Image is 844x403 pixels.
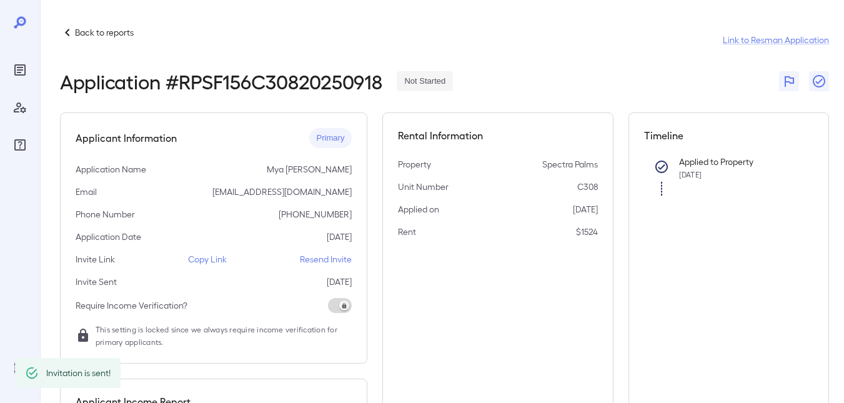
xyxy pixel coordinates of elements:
[398,128,597,143] h5: Rental Information
[76,208,135,221] p: Phone Number
[327,231,352,243] p: [DATE]
[76,231,141,243] p: Application Date
[75,26,134,39] p: Back to reports
[576,226,598,238] p: $1524
[398,226,416,238] p: Rent
[76,163,146,176] p: Application Name
[76,299,187,312] p: Require Income Verification?
[779,71,799,91] button: Flag Report
[60,70,382,92] h2: Application # RPSF156C30820250918
[76,253,115,266] p: Invite Link
[398,158,431,171] p: Property
[398,181,449,193] p: Unit Number
[327,276,352,288] p: [DATE]
[96,323,352,348] span: This setting is locked since we always require income verification for primary applicants.
[398,203,439,216] p: Applied on
[397,76,453,87] span: Not Started
[279,208,352,221] p: [PHONE_NUMBER]
[76,131,177,146] h5: Applicant Information
[46,362,111,384] div: Invitation is sent!
[76,186,97,198] p: Email
[10,97,30,117] div: Manage Users
[10,60,30,80] div: Reports
[573,203,598,216] p: [DATE]
[809,71,829,91] button: Close Report
[300,253,352,266] p: Resend Invite
[212,186,352,198] p: [EMAIL_ADDRESS][DOMAIN_NAME]
[644,128,813,143] h5: Timeline
[679,170,702,179] span: [DATE]
[76,276,117,288] p: Invite Sent
[577,181,598,193] p: C308
[542,158,598,171] p: Spectra Palms
[309,132,352,144] span: Primary
[267,163,352,176] p: Mya [PERSON_NAME]
[679,156,793,168] p: Applied to Property
[188,253,227,266] p: Copy Link
[10,135,30,155] div: FAQ
[723,34,829,46] a: Link to Resman Application
[10,358,30,378] div: Log Out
